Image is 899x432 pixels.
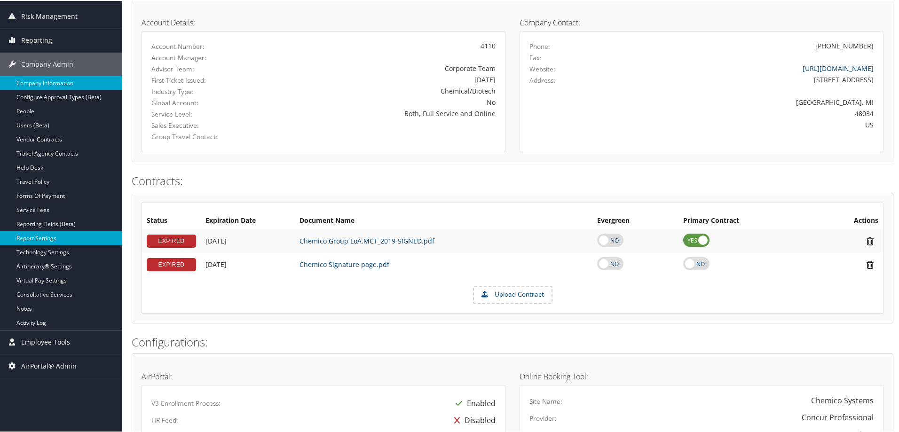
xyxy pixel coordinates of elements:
label: Website: [529,63,555,73]
span: Risk Management [21,4,78,27]
label: Account Number: [151,41,257,50]
label: Service Level: [151,109,257,118]
div: EXPIRED [147,257,196,270]
th: Evergreen [592,212,678,228]
label: Group Travel Contact: [151,131,257,141]
label: Advisor Team: [151,63,257,73]
label: First Ticket Issued: [151,75,257,84]
span: Employee Tools [21,330,70,353]
div: [STREET_ADDRESS] [619,74,874,84]
div: Chemico Systems [811,394,874,405]
div: Add/Edit Date [205,236,290,244]
label: Upload Contract [474,286,552,302]
i: Remove Contract [862,259,878,269]
div: Both, Full Service and Online [271,108,496,118]
div: US [619,119,874,129]
th: Expiration Date [201,212,295,228]
span: [DATE] [205,236,227,244]
div: Corporate Team [271,63,496,72]
h4: Company Contact: [520,18,883,25]
h2: Configurations: [132,333,893,349]
div: Concur Professional [802,411,874,422]
a: Chemico Signature page.pdf [300,259,389,268]
div: [GEOGRAPHIC_DATA], MI [619,96,874,106]
label: HR Feed: [151,415,178,424]
label: Provider: [529,413,557,422]
th: Status [142,212,201,228]
div: 48034 [619,108,874,118]
div: No [271,96,496,106]
h4: Online Booking Tool: [520,372,883,379]
div: 4110 [271,40,496,50]
a: Chemico Group LoA.MCT_2019-SIGNED.pdf [300,236,434,244]
div: Enabled [451,394,496,411]
span: Company Admin [21,52,73,75]
span: [DATE] [205,259,227,268]
div: [PHONE_NUMBER] [815,40,874,50]
span: Reporting [21,28,52,51]
h4: AirPortal: [142,372,505,379]
label: Phone: [529,41,550,50]
label: Fax: [529,52,542,62]
label: Address: [529,75,555,84]
th: Document Name [295,212,592,228]
div: [DATE] [271,74,496,84]
label: Sales Executive: [151,120,257,129]
a: [URL][DOMAIN_NAME] [803,63,874,72]
div: Chemical/Biotech [271,85,496,95]
div: EXPIRED [147,234,196,247]
th: Actions [813,212,883,228]
h4: Account Details: [142,18,505,25]
th: Primary Contract [678,212,813,228]
span: AirPortal® Admin [21,353,77,377]
label: Industry Type: [151,86,257,95]
i: Remove Contract [862,236,878,245]
label: Global Account: [151,97,257,107]
label: V3 Enrollment Process: [151,398,221,407]
div: Add/Edit Date [205,259,290,268]
label: Site Name: [529,396,562,405]
label: Account Manager: [151,52,257,62]
h2: Contracts: [132,172,893,188]
div: Disabled [449,411,496,428]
